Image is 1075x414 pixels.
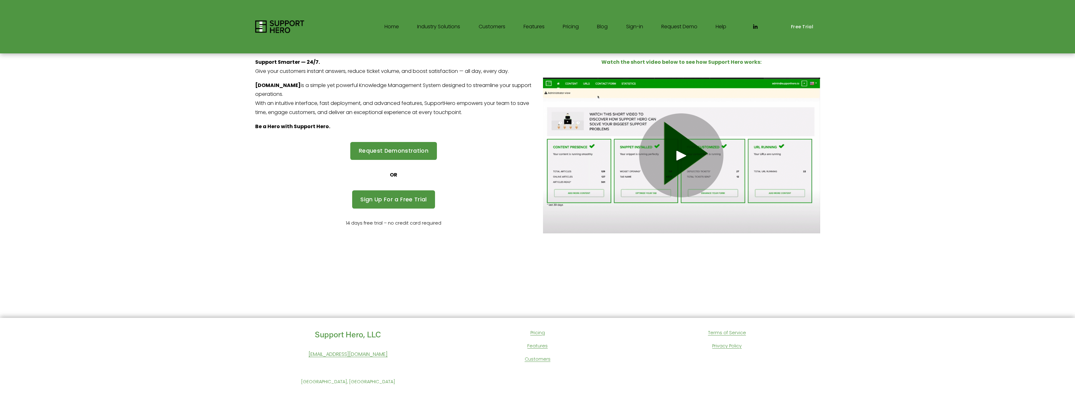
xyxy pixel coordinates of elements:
a: Features [524,22,545,32]
strong: [DOMAIN_NAME] [255,82,301,89]
a: folder dropdown [417,22,460,32]
a: Customers [525,355,551,363]
a: Help [716,22,726,32]
a: Features [527,342,548,350]
strong: Support Smarter — 24/7. [255,58,320,66]
a: Pricing [563,22,579,32]
strong: Watch the short video below to see how Support Hero works: [601,58,761,66]
a: [EMAIL_ADDRESS][DOMAIN_NAME] [309,350,388,359]
a: Privacy Policy [712,342,742,350]
span: [GEOGRAPHIC_DATA], [GEOGRAPHIC_DATA] [301,379,395,385]
h4: Support Hero, LLC [255,329,441,340]
a: LinkedIn [752,24,758,30]
a: Terms of Service [708,329,746,337]
a: Customers [479,22,505,32]
a: Pricing [530,329,545,337]
p: Give your customers instant answers, reduce ticket volume, and boost satisfaction — all day, ever... [255,58,532,76]
a: Sign-in [626,22,643,32]
a: Home [384,22,399,32]
div: Play [674,148,689,163]
a: Request Demonstration [350,142,437,160]
p: 14 days free trial – no credit card required [255,219,532,227]
strong: OR [390,171,397,178]
a: Blog [597,22,608,32]
a: Sign Up For a Free Trial [352,190,435,209]
p: is a simple yet powerful Knowledge Management System designed to streamline your support operatio... [255,81,532,117]
strong: Be a Hero with Support Hero. [255,123,330,130]
img: Support Hero [255,20,304,33]
a: Request Demo [661,22,697,32]
a: Free Trial [784,19,820,34]
span: Industry Solutions [417,22,460,31]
